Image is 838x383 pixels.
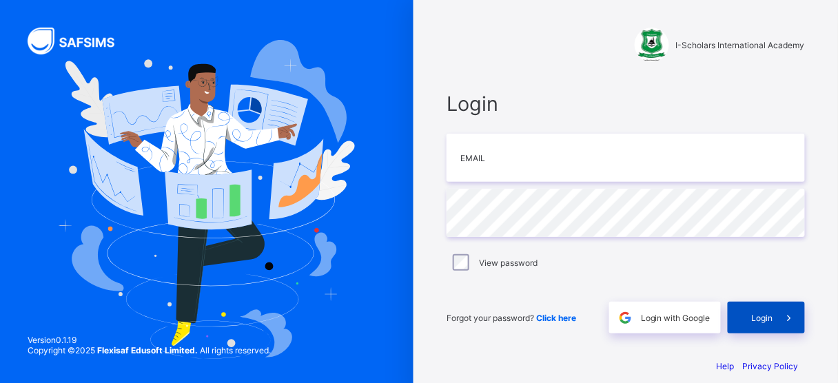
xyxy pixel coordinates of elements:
[28,345,271,355] span: Copyright © 2025 All rights reserved.
[97,345,198,355] strong: Flexisaf Edusoft Limited.
[447,92,805,116] span: Login
[28,335,271,345] span: Version 0.1.19
[447,313,576,323] span: Forgot your password?
[536,313,576,323] a: Click here
[752,313,773,323] span: Login
[717,361,735,371] a: Help
[617,310,633,326] img: google.396cfc9801f0270233282035f929180a.svg
[743,361,799,371] a: Privacy Policy
[479,258,538,268] label: View password
[676,40,805,50] span: I-Scholars International Academy
[59,40,356,359] img: Hero Image
[28,28,131,54] img: SAFSIMS Logo
[641,313,711,323] span: Login with Google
